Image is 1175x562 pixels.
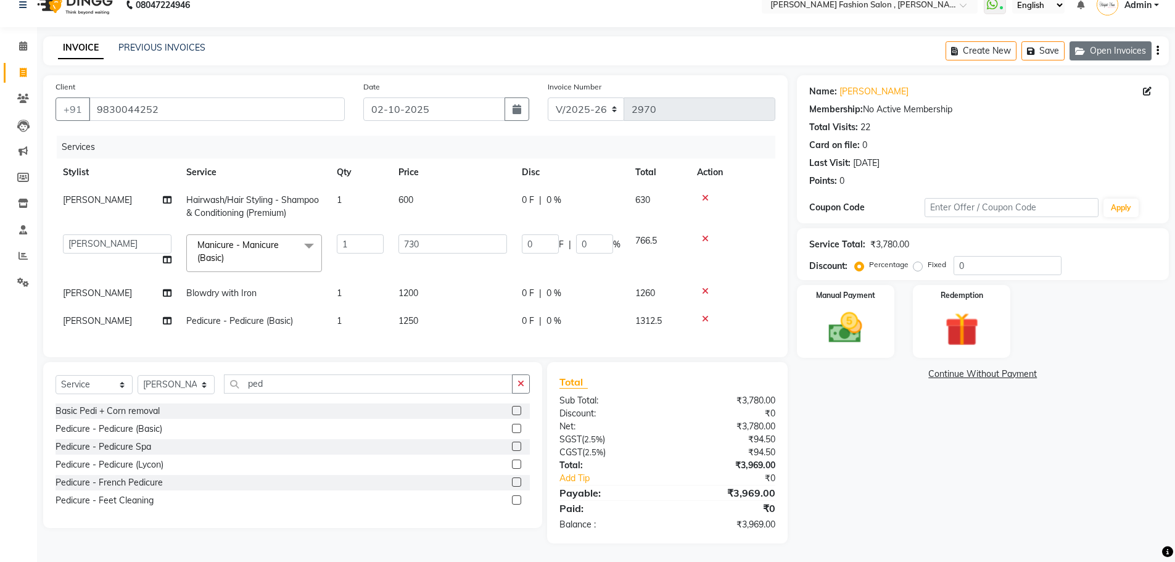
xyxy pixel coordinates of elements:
[550,459,667,472] div: Total:
[550,518,667,531] div: Balance :
[56,423,162,436] div: Pedicure - Pedicure (Basic)
[398,194,413,205] span: 600
[550,472,686,485] a: Add Tip
[1021,41,1065,60] button: Save
[539,287,542,300] span: |
[337,194,342,205] span: 1
[1103,199,1139,217] button: Apply
[809,103,863,116] div: Membership:
[809,121,858,134] div: Total Visits:
[224,374,513,394] input: Search or Scan
[667,501,785,516] div: ₹0
[186,194,319,218] span: Hairwash/Hair Styling - Shampoo & Conditioning (Premium)
[522,315,534,328] span: 0 F
[522,287,534,300] span: 0 F
[809,238,865,251] div: Service Total:
[337,315,342,326] span: 1
[550,486,667,500] div: Payable:
[398,315,418,326] span: 1250
[818,308,873,347] img: _cash.svg
[539,315,542,328] span: |
[860,121,870,134] div: 22
[870,238,909,251] div: ₹3,780.00
[928,259,946,270] label: Fixed
[839,175,844,188] div: 0
[550,446,667,459] div: ( )
[667,407,785,420] div: ₹0
[667,433,785,446] div: ₹94.50
[862,139,867,152] div: 0
[667,518,785,531] div: ₹3,969.00
[56,458,163,471] div: Pedicure - Pedicure (Lycon)
[63,315,132,326] span: [PERSON_NAME]
[839,85,909,98] a: [PERSON_NAME]
[89,97,345,121] input: Search by Name/Mobile/Email/Code
[546,194,561,207] span: 0 %
[329,159,391,186] th: Qty
[559,376,588,389] span: Total
[56,97,90,121] button: +91
[809,260,847,273] div: Discount:
[635,287,655,299] span: 1260
[63,287,132,299] span: [PERSON_NAME]
[1070,41,1152,60] button: Open Invoices
[56,81,75,93] label: Client
[224,252,229,263] a: x
[559,434,582,445] span: SGST
[546,287,561,300] span: 0 %
[559,447,582,458] span: CGST
[809,85,837,98] div: Name:
[690,159,775,186] th: Action
[799,368,1166,381] a: Continue Without Payment
[635,315,662,326] span: 1312.5
[197,239,279,263] span: Manicure - Manicure (Basic)
[941,290,983,301] label: Redemption
[63,194,132,205] span: [PERSON_NAME]
[925,198,1099,217] input: Enter Offer / Coupon Code
[816,290,875,301] label: Manual Payment
[667,420,785,433] div: ₹3,780.00
[118,42,205,53] a: PREVIOUS INVOICES
[809,157,851,170] div: Last Visit:
[398,287,418,299] span: 1200
[613,238,620,251] span: %
[809,175,837,188] div: Points:
[569,238,571,251] span: |
[628,159,690,186] th: Total
[559,238,564,251] span: F
[550,501,667,516] div: Paid:
[584,434,603,444] span: 2.5%
[585,447,603,457] span: 2.5%
[337,287,342,299] span: 1
[869,259,909,270] label: Percentage
[809,103,1156,116] div: No Active Membership
[363,81,380,93] label: Date
[56,440,151,453] div: Pedicure - Pedicure Spa
[550,433,667,446] div: ( )
[550,420,667,433] div: Net:
[391,159,514,186] th: Price
[809,201,925,214] div: Coupon Code
[179,159,329,186] th: Service
[667,394,785,407] div: ₹3,780.00
[514,159,628,186] th: Disc
[853,157,880,170] div: [DATE]
[667,459,785,472] div: ₹3,969.00
[186,287,257,299] span: Blowdry with Iron
[946,41,1016,60] button: Create New
[635,235,657,246] span: 766.5
[635,194,650,205] span: 630
[58,37,104,59] a: INVOICE
[546,315,561,328] span: 0 %
[57,136,785,159] div: Services
[56,494,154,507] div: Pedicure - Feet Cleaning
[539,194,542,207] span: |
[809,139,860,152] div: Card on file:
[186,315,293,326] span: Pedicure - Pedicure (Basic)
[550,394,667,407] div: Sub Total:
[667,486,785,500] div: ₹3,969.00
[522,194,534,207] span: 0 F
[550,407,667,420] div: Discount:
[56,405,160,418] div: Basic Pedi + Corn removal
[934,308,989,350] img: _gift.svg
